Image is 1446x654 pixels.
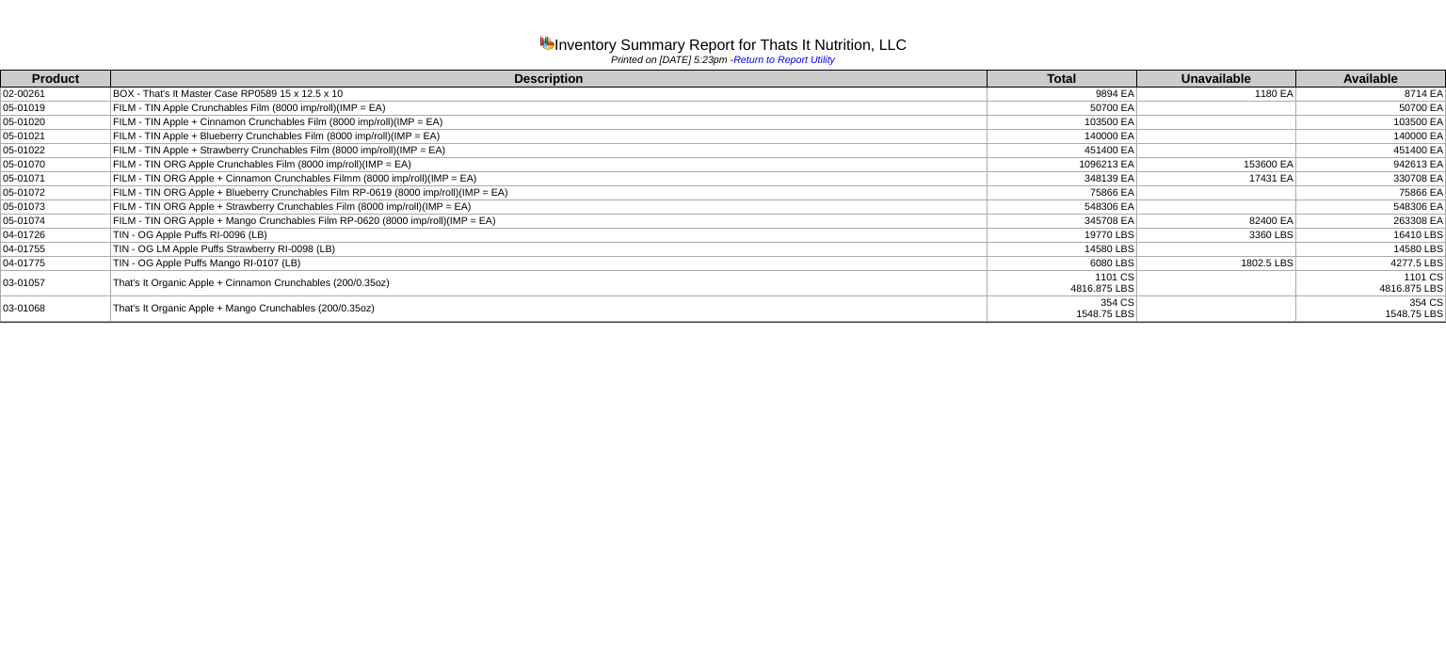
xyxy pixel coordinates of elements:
td: 153600 EA [1136,158,1295,172]
td: 04-01755 [1,243,111,257]
td: 05-01070 [1,158,111,172]
td: 05-01073 [1,200,111,215]
td: FILM - TIN ORG Apple + Mango Crunchables Film RP-0620 (8000 imp/roll)(IMP = EA) [110,215,987,229]
td: 548306 EA [987,200,1136,215]
td: 1802.5 LBS [1136,257,1295,271]
td: 05-01019 [1,102,111,116]
td: 82400 EA [1136,215,1295,229]
td: 3360 LBS [1136,229,1295,243]
td: TIN - OG Apple Puffs Mango RI-0107 (LB) [110,257,987,271]
td: 14580 LBS [987,243,1136,257]
td: 8714 EA [1295,88,1445,102]
td: 04-01775 [1,257,111,271]
td: 451400 EA [1295,144,1445,158]
td: 16410 LBS [1295,229,1445,243]
td: 345708 EA [987,215,1136,229]
td: 03-01057 [1,271,111,296]
td: 9894 EA [987,88,1136,102]
td: 330708 EA [1295,172,1445,186]
td: 75866 EA [987,186,1136,200]
td: 05-01020 [1,116,111,130]
td: That's It Organic Apple + Mango Crunchables (200/0.35oz) [110,296,987,322]
td: 1101 CS 4816.875 LBS [987,271,1136,296]
td: FILM - TIN ORG Apple Crunchables Film (8000 imp/roll)(IMP = EA) [110,158,987,172]
img: graph.gif [539,35,554,50]
td: That's It Organic Apple + Cinnamon Crunchables (200/0.35oz) [110,271,987,296]
td: FILM - TIN Apple + Strawberry Crunchables Film (8000 imp/roll)(IMP = EA) [110,144,987,158]
td: FILM - TIN ORG Apple + Strawberry Crunchables Film (8000 imp/roll)(IMP = EA) [110,200,987,215]
td: 263308 EA [1295,215,1445,229]
td: 19770 LBS [987,229,1136,243]
th: Unavailable [1136,71,1295,88]
td: 103500 EA [1295,116,1445,130]
td: FILM - TIN ORG Apple + Cinnamon Crunchables Filmm (8000 imp/roll)(IMP = EA) [110,172,987,186]
td: FILM - TIN ORG Apple + Blueberry Crunchables Film RP-0619 (8000 imp/roll)(IMP = EA) [110,186,987,200]
td: 1096213 EA [987,158,1136,172]
td: 03-01068 [1,296,111,322]
td: 17431 EA [1136,172,1295,186]
td: 50700 EA [1295,102,1445,116]
td: 354 CS 1548.75 LBS [1295,296,1445,322]
td: 4277.5 LBS [1295,257,1445,271]
td: TIN - OG LM Apple Puffs Strawberry RI-0098 (LB) [110,243,987,257]
td: 50700 EA [987,102,1136,116]
td: 05-01021 [1,130,111,144]
td: 451400 EA [987,144,1136,158]
td: 05-01071 [1,172,111,186]
td: 14580 LBS [1295,243,1445,257]
td: 05-01074 [1,215,111,229]
td: FILM - TIN Apple + Cinnamon Crunchables Film (8000 imp/roll)(IMP = EA) [110,116,987,130]
td: 05-01072 [1,186,111,200]
td: TIN - OG Apple Puffs RI-0096 (LB) [110,229,987,243]
td: 140000 EA [987,130,1136,144]
td: 348139 EA [987,172,1136,186]
th: Available [1295,71,1445,88]
a: Return to Report Utility [733,55,835,66]
td: 942613 EA [1295,158,1445,172]
td: 04-01726 [1,229,111,243]
td: 1180 EA [1136,88,1295,102]
td: 354 CS 1548.75 LBS [987,296,1136,322]
th: Product [1,71,111,88]
td: 6080 LBS [987,257,1136,271]
td: 140000 EA [1295,130,1445,144]
td: BOX - That's It Master Case RP0589 15 x 12.5 x 10 [110,88,987,102]
td: 05-01022 [1,144,111,158]
td: 103500 EA [987,116,1136,130]
th: Total [987,71,1136,88]
th: Description [110,71,987,88]
td: 1101 CS 4816.875 LBS [1295,271,1445,296]
td: 75866 EA [1295,186,1445,200]
td: 548306 EA [1295,200,1445,215]
td: 02-00261 [1,88,111,102]
td: FILM - TIN Apple + Blueberry Crunchables Film (8000 imp/roll)(IMP = EA) [110,130,987,144]
td: FILM - TIN Apple Crunchables Film (8000 imp/roll)(IMP = EA) [110,102,987,116]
